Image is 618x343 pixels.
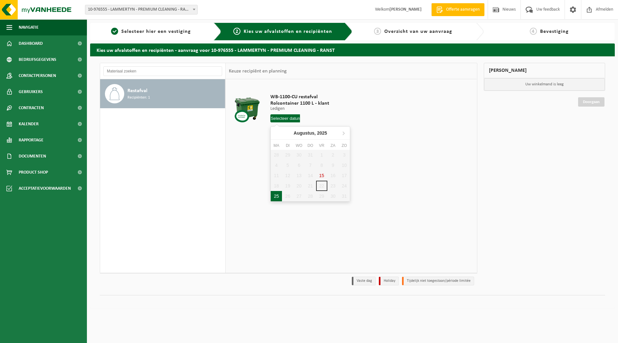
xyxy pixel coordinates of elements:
span: Overzicht van uw aanvraag [384,29,452,34]
a: 1Selecteer hier een vestiging [93,28,209,35]
li: Tijdelijk niet toegestaan/période limitée [402,277,474,285]
span: Rolcontainer 1100 L - klant [270,100,329,107]
div: wo [293,142,304,149]
span: 1 [111,28,118,35]
li: Holiday [379,277,399,285]
div: za [327,142,339,149]
input: Selecteer datum [270,114,300,122]
input: Materiaal zoeken [103,66,222,76]
span: WB-1100-CU restafval [270,94,329,100]
span: 10-976555 - LAMMERTYN - PREMIUM CLEANING - RANST [85,5,197,14]
span: Navigatie [19,19,39,35]
span: Bevestiging [540,29,569,34]
div: vr [316,142,327,149]
span: Bedrijfsgegevens [19,52,56,68]
span: Contactpersonen [19,68,56,84]
span: Documenten [19,148,46,164]
div: di [282,142,293,149]
span: Acceptatievoorwaarden [19,180,71,196]
span: Contracten [19,100,44,116]
div: Augustus, [291,128,330,138]
span: Selecteer hier een vestiging [121,29,191,34]
span: Recipiënten: 1 [127,95,150,101]
li: Vaste dag [352,277,376,285]
div: [PERSON_NAME] [484,63,605,78]
span: Dashboard [19,35,43,52]
a: Offerte aanvragen [431,3,484,16]
span: Kalender [19,116,39,132]
span: Gebruikers [19,84,43,100]
button: Restafval Recipiënten: 1 [100,79,225,108]
h2: Kies uw afvalstoffen en recipiënten - aanvraag voor 10-976555 - LAMMERTYN - PREMIUM CLEANING - RANST [90,43,615,56]
i: 2025 [317,131,327,135]
span: Offerte aanvragen [445,6,481,13]
p: Uw winkelmand is leeg [484,78,605,91]
strong: [PERSON_NAME] [389,7,422,12]
div: 25 [271,191,282,201]
a: Doorgaan [578,97,604,107]
span: Rapportage [19,132,43,148]
span: Product Shop [19,164,48,180]
span: 10-976555 - LAMMERTYN - PREMIUM CLEANING - RANST [85,5,198,14]
span: 2 [233,28,240,35]
span: 3 [374,28,381,35]
span: Kies uw afvalstoffen en recipiënten [244,29,332,34]
div: ma [271,142,282,149]
span: 4 [530,28,537,35]
div: do [305,142,316,149]
div: Keuze recipiënt en planning [226,63,290,79]
p: Ledigen [270,107,329,111]
div: zo [339,142,350,149]
span: Restafval [127,87,147,95]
